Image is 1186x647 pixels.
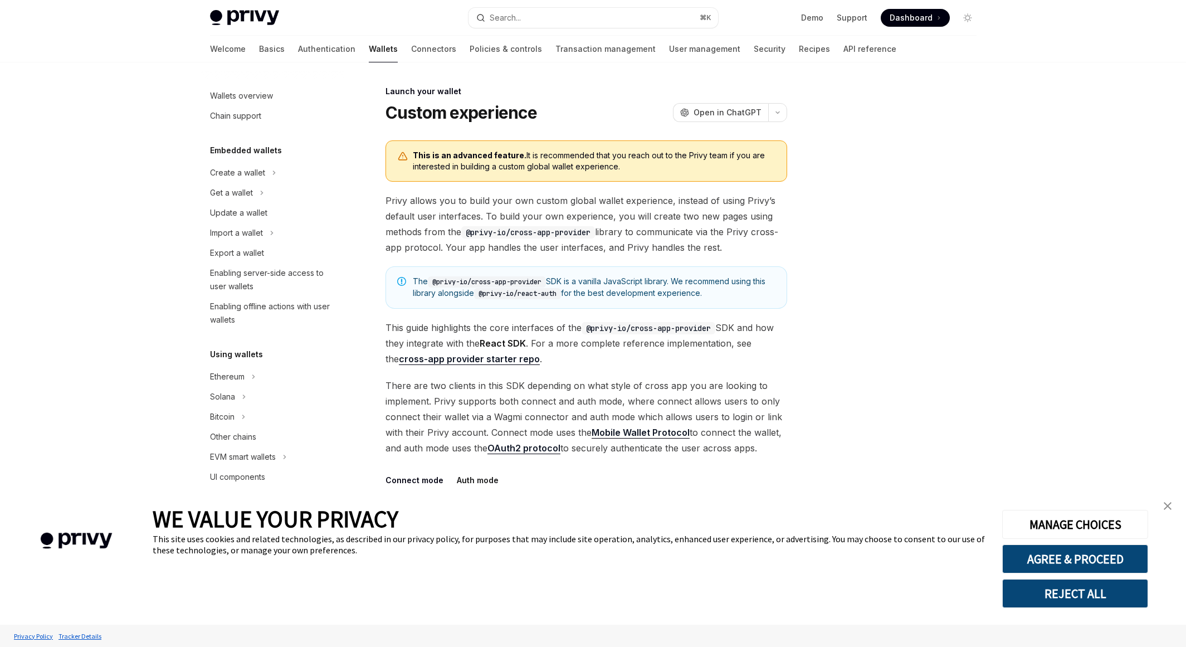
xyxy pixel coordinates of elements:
a: Export a wallet [201,243,344,263]
a: User management [669,36,740,62]
a: Mobile Wallet Protocol [592,427,690,439]
a: Other chains [201,427,344,447]
span: It is recommended that you reach out to the Privy team if you are interested in building a custom... [413,150,775,172]
div: This site uses cookies and related technologies, as described in our privacy policy, for purposes... [153,533,985,556]
a: Basics [259,36,285,62]
a: Welcome [210,36,246,62]
div: Chain support [210,109,261,123]
div: Search... [490,11,521,25]
a: OAuth2 protocol [487,442,560,454]
div: Update a wallet [210,206,267,220]
a: Chain support [201,106,344,126]
img: light logo [210,10,279,26]
div: Create a wallet [210,166,265,179]
button: Toggle dark mode [959,9,977,27]
span: Open in ChatGPT [694,107,762,118]
span: The SDK is a vanilla JavaScript library. We recommend using this library alongside for the best d... [413,276,775,299]
a: Enabling server-side access to user wallets [201,263,344,296]
strong: cross-app provider starter repo [399,353,540,364]
button: REJECT ALL [1002,579,1148,608]
div: Enabling offline actions with user wallets [210,300,337,327]
img: close banner [1164,502,1172,510]
a: Authentication [298,36,355,62]
a: API reference [843,36,896,62]
button: Search...⌘K [468,8,718,28]
a: Policies & controls [470,36,542,62]
code: @privy-io/cross-app-provider [582,322,715,334]
div: Ethereum [210,370,245,383]
div: Import a wallet [210,226,263,240]
code: @privy-io/cross-app-provider [428,276,546,288]
h1: Custom experience [385,103,537,123]
a: Wallets overview [201,86,344,106]
div: Export a wallet [210,246,264,260]
div: Other chains [210,430,256,444]
a: Support [837,12,867,23]
a: cross-app provider starter repo [399,353,540,365]
code: @privy-io/react-auth [474,288,561,299]
span: WE VALUE YOUR PRIVACY [153,504,398,533]
img: company logo [17,517,136,565]
svg: Note [397,277,406,286]
span: Privy allows you to build your own custom global wallet experience, instead of using Privy’s defa... [385,193,787,255]
a: Wallets [369,36,398,62]
a: Demo [801,12,823,23]
div: Bitcoin [210,410,235,424]
a: Enabling offline actions with user wallets [201,296,344,330]
div: Get a wallet [210,186,253,200]
button: MANAGE CHOICES [1002,510,1148,539]
button: Open in ChatGPT [673,103,768,122]
b: This is an advanced feature. [413,150,526,160]
code: @privy-io/cross-app-provider [461,226,595,239]
strong: React SDK [480,338,526,349]
span: There are two clients in this SDK depending on what style of cross app you are looking to impleme... [385,378,787,456]
h5: Embedded wallets [210,144,282,157]
a: Transaction management [555,36,656,62]
div: UI components [210,470,265,484]
button: Connect mode [385,467,443,493]
a: close banner [1156,495,1179,517]
button: Auth mode [457,467,499,493]
h5: Using wallets [210,348,263,361]
div: Solana [210,390,235,403]
button: AGREE & PROCEED [1002,544,1148,573]
a: Connectors [411,36,456,62]
a: Security [754,36,785,62]
span: ⌘ K [700,13,711,22]
span: This guide highlights the core interfaces of the SDK and how they integrate with the . For a more... [385,320,787,367]
a: Tracker Details [56,626,104,646]
div: Wallets overview [210,89,273,103]
span: Dashboard [890,12,933,23]
div: EVM smart wallets [210,450,276,464]
a: Whitelabel [201,487,344,507]
svg: Warning [397,151,408,162]
a: UI components [201,467,344,487]
div: Enabling server-side access to user wallets [210,266,337,293]
a: Update a wallet [201,203,344,223]
div: Launch your wallet [385,86,787,97]
a: Recipes [799,36,830,62]
a: Privacy Policy [11,626,56,646]
a: Dashboard [881,9,950,27]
